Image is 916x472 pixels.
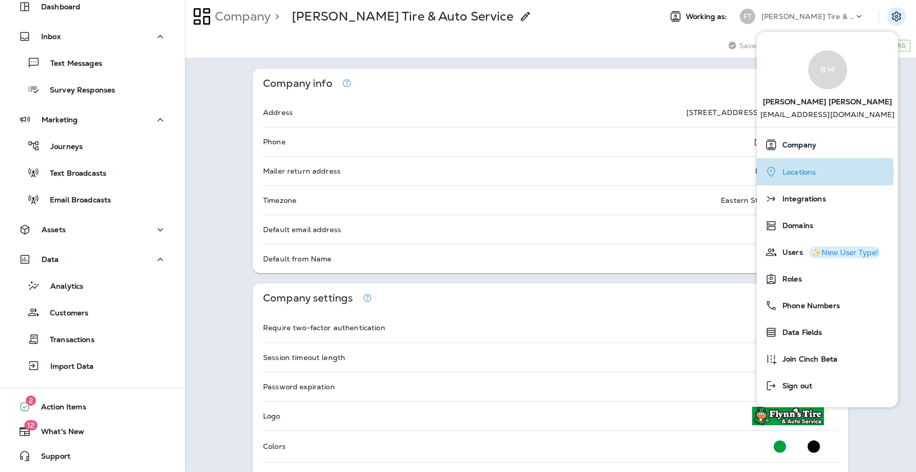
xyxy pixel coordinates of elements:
p: Session timeout length [263,353,345,362]
div: FT [740,9,755,24]
p: Data [42,255,59,263]
p: Phone [263,138,286,146]
p: Company [211,9,271,24]
p: Logo [263,412,281,420]
p: Text Broadcasts [40,169,106,179]
div: B M [808,50,847,89]
p: [PERSON_NAME] Tire & Auto Service [292,9,513,24]
a: Roles [761,269,894,289]
a: Data Fields [761,322,894,343]
p: Company info [263,79,332,88]
button: Data Fields [757,319,898,346]
button: Inbox [10,26,175,47]
button: Text Broadcasts [10,162,175,183]
button: Settings [887,7,906,26]
p: Transactions [40,335,95,345]
button: Journeys [10,135,175,157]
span: Roles [777,275,802,284]
button: 12What's New [10,421,175,442]
button: Text Messages [10,52,175,73]
p: Marketing [42,116,78,124]
button: Phone Numbers [757,292,898,319]
span: Saved [739,42,761,50]
button: Company [757,131,898,158]
button: Sign out [757,372,898,399]
p: Password expiration [263,383,335,391]
p: Colors [263,442,286,450]
span: Join Cinch Beta [777,355,837,364]
button: Secondary Color [803,436,824,457]
p: Survey Responses [40,86,115,96]
button: Survey Responses [10,79,175,100]
button: ✨New User Type! [809,247,880,258]
div: Flynn's Tire & Auto Service [292,9,513,24]
p: Customers [40,309,88,318]
span: Locations [777,168,816,177]
p: Default from Name [263,255,331,263]
span: Integrations [777,195,826,203]
p: Timezone [263,196,296,204]
div: ✨New User Type! [812,249,878,256]
button: Import Data [10,355,175,376]
p: Address [263,108,293,117]
a: Company [761,135,894,155]
span: [PERSON_NAME] [PERSON_NAME] [763,89,892,110]
button: Customers [10,301,175,323]
img: Screenshot%202025-06-10%20155746.png [752,407,824,425]
p: Journeys [40,142,83,152]
button: Join Cinch Beta [757,346,898,372]
p: Default email address [263,225,341,234]
p: Dashboard [41,3,80,11]
a: Phone Numbers [761,295,894,316]
span: Support [31,452,70,464]
span: 12 [24,420,38,430]
button: Email Broadcasts [10,188,175,210]
span: Phone Numbers [777,301,840,310]
p: Eastern Standard Time (EST) [721,196,824,204]
button: Support [10,446,175,466]
button: Assets [10,219,175,240]
button: Transactions [10,328,175,350]
p: > [271,9,279,24]
button: Marketing [10,109,175,130]
span: Domains [777,221,813,230]
a: Integrations [761,188,894,209]
p: Assets [42,225,66,234]
button: Data [10,249,175,270]
p: Email Broadcasts [40,196,111,205]
span: Action Items [31,403,86,415]
p: Mailer return address [263,167,341,175]
p: Import Data [40,362,94,372]
span: Working as: [686,12,730,21]
a: Domains [761,215,894,236]
button: 2Action Items [10,397,175,417]
p: Inbox [41,32,61,41]
button: Locations [757,158,898,185]
p: Company settings [263,294,353,303]
p: [EMAIL_ADDRESS][DOMAIN_NAME] [760,110,895,127]
p: [PERSON_NAME] Tire & Auto Service [761,12,854,21]
span: 2 [26,395,36,406]
p: Text Messages [40,59,102,69]
p: Require two-factor authentication [263,324,385,332]
button: Primary Color [770,436,790,457]
button: Domains [757,212,898,239]
a: Users✨New User Type! [761,242,894,262]
span: Company [777,141,816,149]
span: Data Fields [777,328,822,337]
a: B M[PERSON_NAME] [PERSON_NAME] [EMAIL_ADDRESS][DOMAIN_NAME] [757,40,898,127]
span: What's New [31,427,84,440]
button: Users✨New User Type! [757,239,898,266]
button: Integrations [757,185,898,212]
p: [STREET_ADDRESS][PERSON_NAME] [686,108,824,117]
span: Sign out [777,382,812,390]
p: [PHONE_NUMBER] [754,138,824,146]
p: Mail house address [755,167,824,175]
a: Locations [761,161,894,182]
span: Users [777,248,803,257]
p: Analytics [40,282,83,292]
button: Analytics [10,275,175,296]
button: Roles [757,266,898,292]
